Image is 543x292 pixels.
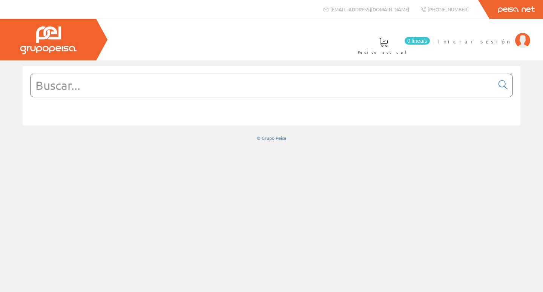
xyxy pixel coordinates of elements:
[20,26,77,54] img: Grupo Peisa
[428,6,469,12] span: [PHONE_NUMBER]
[23,135,520,141] div: © Grupo Peisa
[405,37,430,45] span: 0 línea/s
[438,37,511,45] span: Iniciar sesión
[330,6,409,12] span: [EMAIL_ADDRESS][DOMAIN_NAME]
[438,31,530,39] a: Iniciar sesión
[358,48,409,56] span: Pedido actual
[31,74,494,97] input: Buscar...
